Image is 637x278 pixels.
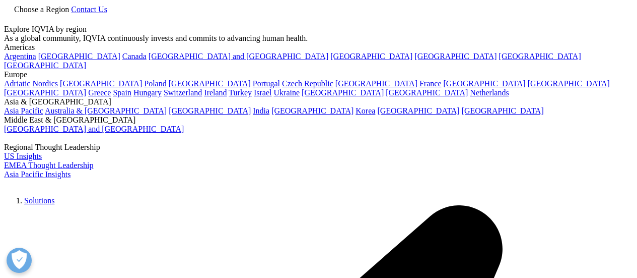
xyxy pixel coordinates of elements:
a: Nordics [32,79,58,88]
a: US Insights [4,152,42,160]
div: Regional Thought Leadership [4,143,633,152]
a: EMEA Thought Leadership [4,161,93,170]
a: Korea [356,106,375,115]
a: Asia Pacific Insights [4,170,70,179]
a: [GEOGRAPHIC_DATA] [169,106,251,115]
a: Czech Republic [282,79,333,88]
a: India [253,106,269,115]
a: Turkey [229,88,252,97]
a: [GEOGRAPHIC_DATA] [414,52,497,61]
a: Ireland [204,88,227,97]
div: As a global community, IQVIA continuously invests and commits to advancing human health. [4,34,633,43]
a: Poland [144,79,166,88]
a: [GEOGRAPHIC_DATA] [4,61,86,70]
a: [GEOGRAPHIC_DATA] and [GEOGRAPHIC_DATA] [149,52,328,61]
a: Spain [113,88,131,97]
a: France [419,79,442,88]
a: Argentina [4,52,36,61]
a: [GEOGRAPHIC_DATA] [169,79,251,88]
a: Australia & [GEOGRAPHIC_DATA] [45,106,167,115]
a: [GEOGRAPHIC_DATA] [444,79,526,88]
a: [GEOGRAPHIC_DATA] [335,79,417,88]
a: Netherlands [470,88,509,97]
div: Explore IQVIA by region [4,25,633,34]
a: [GEOGRAPHIC_DATA] [302,88,384,97]
a: Greece [88,88,111,97]
a: [GEOGRAPHIC_DATA] [38,52,120,61]
a: [GEOGRAPHIC_DATA] [499,52,581,61]
a: [GEOGRAPHIC_DATA] [386,88,468,97]
a: Solutions [24,196,54,205]
a: [GEOGRAPHIC_DATA] [60,79,142,88]
a: Asia Pacific [4,106,43,115]
button: Open Preferences [7,248,32,273]
a: [GEOGRAPHIC_DATA] [330,52,412,61]
div: Middle East & [GEOGRAPHIC_DATA] [4,116,633,125]
a: [GEOGRAPHIC_DATA] [4,88,86,97]
a: Israel [254,88,272,97]
a: [GEOGRAPHIC_DATA] and [GEOGRAPHIC_DATA] [4,125,184,133]
a: Adriatic [4,79,30,88]
a: Ukraine [274,88,300,97]
a: Switzerland [164,88,202,97]
a: Portugal [253,79,280,88]
span: Choose a Region [14,5,69,14]
div: Europe [4,70,633,79]
a: [GEOGRAPHIC_DATA] [271,106,353,115]
a: Canada [122,52,147,61]
a: [GEOGRAPHIC_DATA] [462,106,544,115]
a: Contact Us [71,5,107,14]
a: [GEOGRAPHIC_DATA] [377,106,459,115]
div: Asia & [GEOGRAPHIC_DATA] [4,97,633,106]
a: [GEOGRAPHIC_DATA] [528,79,610,88]
a: Hungary [133,88,162,97]
div: Americas [4,43,633,52]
